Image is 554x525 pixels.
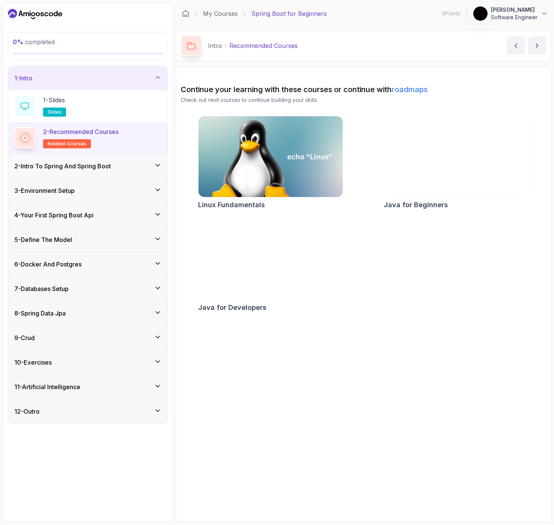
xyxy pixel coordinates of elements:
[392,85,428,94] a: roadmaps
[13,38,23,46] span: 0 %
[8,301,168,325] button: 8-Spring Data Jpa
[43,127,118,136] p: 2 - Recommended Courses
[14,162,111,171] h3: 2 - Intro To Spring And Spring Boot
[198,302,266,313] h2: Java for Developers
[8,8,62,20] a: Dashboard
[8,252,168,276] button: 6-Docker And Postgres
[8,228,168,252] button: 5-Define The Model
[14,127,162,148] button: 2-Recommended Coursesrelated-courses
[384,116,529,210] a: Java for Beginners cardJava for Beginners
[48,109,62,115] span: slides
[14,74,32,83] h3: 1 - Intro
[528,37,546,55] button: next content
[198,116,343,210] a: Linux Fundamentals cardLinux Fundamentals
[14,235,72,244] h3: 5 - Define The Model
[14,333,35,342] h3: 9 - Crud
[181,84,546,95] h2: Continue your learning with these courses or continue with
[8,66,168,90] button: 1-Intro
[14,186,75,195] h3: 3 - Environment Setup
[14,211,94,220] h3: 4 - Your First Spring Boot Api
[182,10,189,17] a: Dashboard
[8,326,168,350] button: 9-Crud
[14,95,162,117] button: 1-Slidesslides
[14,382,80,391] h3: 11 - Artificial Intelligence
[203,9,238,18] a: My Courses
[8,179,168,203] button: 3-Environment Setup
[8,154,168,178] button: 2-Intro To Spring And Spring Boot
[13,38,55,46] span: completed
[8,350,168,374] button: 10-Exercises
[208,41,222,50] p: Intro
[251,9,327,18] p: Spring Boot for Beginners
[473,6,548,21] button: user profile image[PERSON_NAME]Software Engineer
[199,116,343,197] img: Linux Fundamentals card
[491,6,537,14] p: [PERSON_NAME]
[384,200,448,210] h2: Java for Beginners
[14,309,66,318] h3: 8 - Spring Data Jpa
[507,37,525,55] button: previous content
[198,200,265,210] h2: Linux Fundamentals
[384,116,528,197] img: Java for Beginners card
[14,260,82,269] h3: 6 - Docker And Postgres
[14,407,40,416] h3: 12 - Outro
[473,6,488,21] img: user profile image
[8,399,168,423] button: 12-Outro
[48,141,86,147] span: related-courses
[8,375,168,399] button: 11-Artificial Intelligence
[491,14,537,21] p: Software Engineer
[199,219,343,300] img: Java for Developers card
[43,95,65,105] p: 1 - Slides
[442,10,460,17] p: 0 Points
[14,284,69,293] h3: 7 - Databases Setup
[229,41,298,50] p: Recommended Courses
[14,358,52,367] h3: 10 - Exercises
[8,277,168,301] button: 7-Databases Setup
[181,96,546,104] p: Check out next courses to continue building your skills.
[8,203,168,227] button: 4-Your First Spring Boot Api
[198,219,343,313] a: Java for Developers cardJava for Developers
